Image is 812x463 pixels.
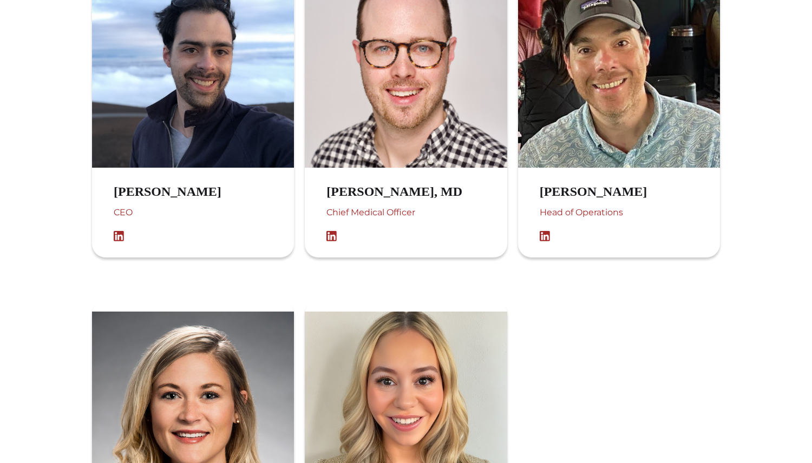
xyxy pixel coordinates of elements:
h3: [PERSON_NAME] [114,184,243,200]
h3: [PERSON_NAME] [540,184,669,200]
div: Head of Operations [540,205,669,231]
div: Chief Medical Officer [326,205,484,231]
div: CEO [114,205,243,231]
h3: [PERSON_NAME], MD [326,184,484,200]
